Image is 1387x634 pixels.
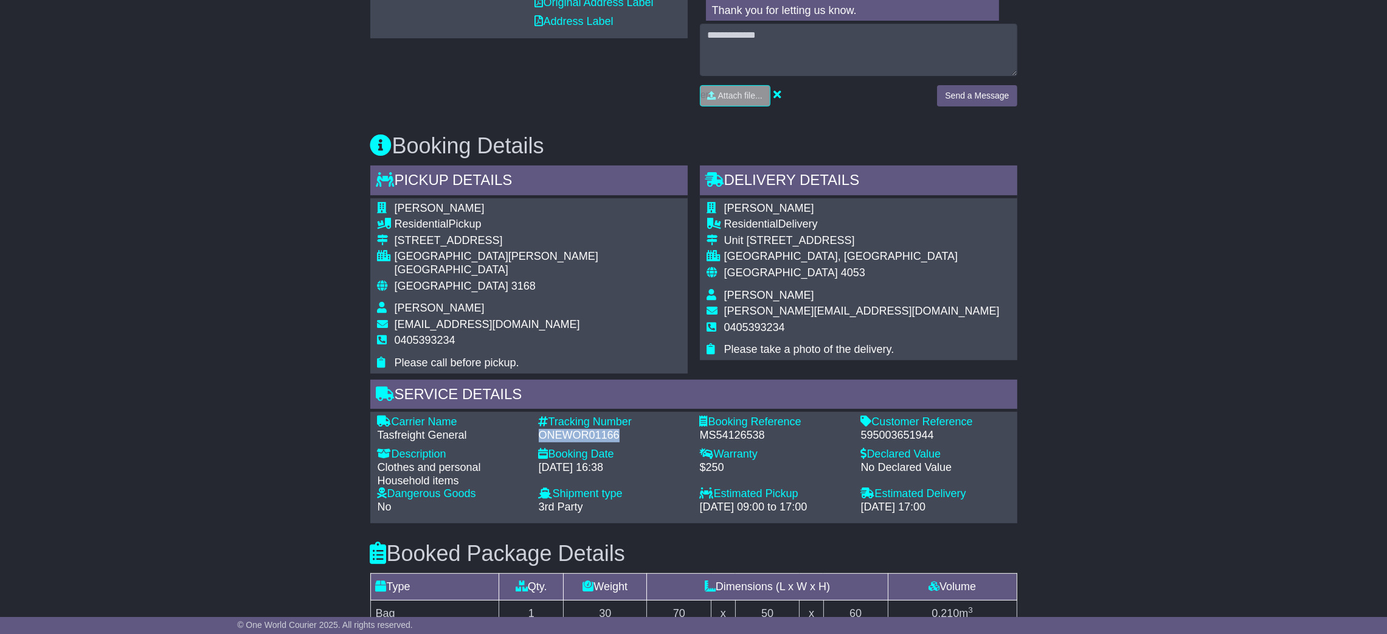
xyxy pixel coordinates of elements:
[370,574,499,601] td: Type
[724,250,1000,263] div: [GEOGRAPHIC_DATA], [GEOGRAPHIC_DATA]
[724,218,1000,231] div: Delivery
[712,4,993,18] p: Thank you for letting us know.
[370,165,688,198] div: Pickup Details
[724,343,894,355] span: Please take a photo of the delivery.
[535,15,614,27] a: Address Label
[395,250,680,276] div: [GEOGRAPHIC_DATA][PERSON_NAME][GEOGRAPHIC_DATA]
[237,620,413,630] span: © One World Courier 2025. All rights reserved.
[861,429,1010,442] div: 595003651944
[700,165,1017,198] div: Delivery Details
[700,448,849,461] div: Warranty
[564,574,647,601] td: Weight
[724,305,1000,317] span: [PERSON_NAME][EMAIL_ADDRESS][DOMAIN_NAME]
[700,429,849,442] div: MS54126538
[968,605,973,615] sup: 3
[937,85,1017,106] button: Send a Message
[378,461,527,487] div: Clothes and personal Household items
[888,574,1017,601] td: Volume
[700,501,849,514] div: [DATE] 09:00 to 17:00
[370,542,1017,566] h3: Booked Package Details
[539,448,688,461] div: Booking Date
[647,601,711,627] td: 70
[511,280,536,292] span: 3168
[378,487,527,501] div: Dangerous Goods
[395,318,580,330] span: [EMAIL_ADDRESS][DOMAIN_NAME]
[395,357,519,369] span: Please call before pickup.
[932,607,959,619] span: 0.210
[395,202,485,214] span: [PERSON_NAME]
[370,134,1017,158] h3: Booking Details
[700,416,849,429] div: Booking Reference
[378,416,527,429] div: Carrier Name
[378,429,527,442] div: Tasfreight General
[499,601,564,627] td: 1
[499,574,564,601] td: Qty.
[724,289,814,301] span: [PERSON_NAME]
[564,601,647,627] td: 30
[823,601,888,627] td: 60
[395,218,449,230] span: Residential
[724,218,778,230] span: Residential
[888,601,1017,627] td: m
[841,266,865,279] span: 4053
[378,501,392,513] span: No
[711,601,735,627] td: x
[395,280,508,292] span: [GEOGRAPHIC_DATA]
[700,461,849,475] div: $250
[370,380,1017,413] div: Service Details
[724,202,814,214] span: [PERSON_NAME]
[370,601,499,627] td: Bag
[395,218,680,231] div: Pickup
[724,266,838,279] span: [GEOGRAPHIC_DATA]
[861,461,1010,475] div: No Declared Value
[861,416,1010,429] div: Customer Reference
[395,302,485,314] span: [PERSON_NAME]
[539,487,688,501] div: Shipment type
[647,574,888,601] td: Dimensions (L x W x H)
[861,487,1010,501] div: Estimated Delivery
[861,448,1010,461] div: Declared Value
[800,601,823,627] td: x
[539,429,688,442] div: ONEWOR01166
[395,234,680,248] div: [STREET_ADDRESS]
[539,461,688,475] div: [DATE] 16:38
[395,334,455,346] span: 0405393234
[724,321,785,333] span: 0405393234
[539,416,688,429] div: Tracking Number
[378,448,527,461] div: Description
[539,501,583,513] span: 3rd Party
[700,487,849,501] div: Estimated Pickup
[735,601,800,627] td: 50
[724,234,1000,248] div: Unit [STREET_ADDRESS]
[861,501,1010,514] div: [DATE] 17:00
